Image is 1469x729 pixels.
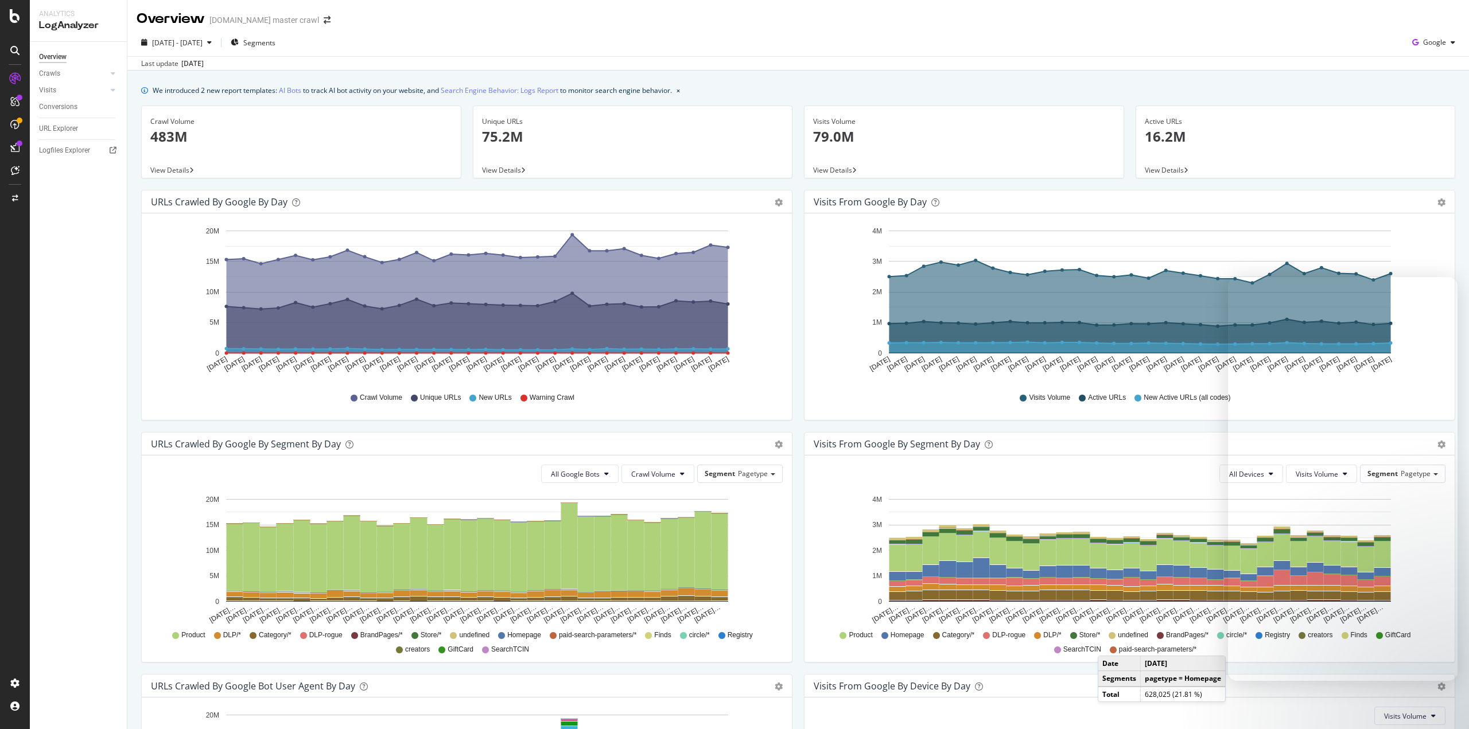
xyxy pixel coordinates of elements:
text: [DATE] [1059,355,1082,373]
span: View Details [813,165,852,175]
text: [DATE] [604,355,627,373]
p: 75.2M [482,127,784,146]
text: 15M [206,258,219,266]
a: Search Engine Behavior: Logs Report [441,84,558,96]
span: New URLs [479,393,511,403]
text: [DATE] [534,355,557,373]
button: All Devices [1219,465,1283,483]
text: 4M [872,496,882,504]
iframe: Intercom live chat [1430,690,1458,718]
a: AI Bots [279,84,301,96]
text: [DATE] [223,355,246,373]
a: Visits [39,84,107,96]
text: 4M [872,227,882,235]
text: [DATE] [551,355,574,373]
svg: A chart. [814,492,1441,625]
div: We introduced 2 new report templates: to track AI bot activity on your website, and to monitor se... [153,84,672,96]
span: circle/* [1226,630,1247,640]
text: [DATE] [1180,355,1203,373]
div: Visits from Google by day [814,196,927,208]
text: [DATE] [344,355,367,373]
div: A chart. [151,223,779,382]
text: [DATE] [673,355,695,373]
text: [DATE] [327,355,349,373]
div: gear [775,440,783,449]
iframe: Intercom live chat [1228,277,1458,681]
text: [DATE] [707,355,730,373]
span: Homepage [891,630,924,640]
td: Date [1098,656,1141,671]
td: Total [1098,687,1141,701]
text: [DATE] [621,355,644,373]
button: close banner [674,82,683,99]
text: [DATE] [655,355,678,373]
button: Google [1408,33,1460,52]
text: [DATE] [903,355,926,373]
div: info banner [141,84,1455,96]
div: gear [1437,198,1445,206]
span: DLP-rogue [992,630,1025,640]
text: [DATE] [1163,355,1186,373]
text: 15M [206,521,219,529]
span: Segments [243,38,275,48]
div: Visits From Google By Device By Day [814,680,970,692]
div: Conversions [39,101,77,113]
text: [DATE] [413,355,436,373]
text: 5M [209,319,219,327]
div: Logfiles Explorer [39,145,90,157]
span: Pagetype [738,469,768,478]
div: Unique URLs [482,116,784,127]
div: Analytics [39,9,118,19]
span: Segment [705,469,735,478]
td: pagetype = Homepage [1141,671,1226,687]
span: Crawl Volume [631,469,675,479]
text: 20M [206,227,219,235]
span: Category/* [259,630,292,640]
text: 5M [209,572,219,580]
span: Crawl Volume [360,393,402,403]
text: [DATE] [500,355,523,373]
div: Active URLs [1145,116,1447,127]
text: 3M [872,258,882,266]
text: [DATE] [886,355,909,373]
text: 3M [872,521,882,529]
svg: A chart. [151,492,779,625]
span: undefined [459,630,489,640]
p: 16.2M [1145,127,1447,146]
text: [DATE] [989,355,1012,373]
text: 0 [215,349,219,357]
span: DLP-rogue [309,630,343,640]
text: [DATE] [690,355,713,373]
span: SearchTCIN [491,645,529,654]
span: Google [1423,37,1446,47]
text: [DATE] [448,355,471,373]
button: Segments [226,33,280,52]
div: [DOMAIN_NAME] master crawl [209,14,319,26]
span: View Details [1145,165,1184,175]
text: 2M [872,547,882,555]
text: [DATE] [430,355,453,373]
span: Warning Crawl [530,393,574,403]
span: View Details [150,165,189,175]
span: All Google Bots [551,469,600,479]
text: [DATE] [1041,355,1064,373]
td: [DATE] [1141,656,1226,671]
text: [DATE] [379,355,402,373]
div: Crawl Volume [150,116,452,127]
a: Overview [39,51,119,63]
span: Store/* [1079,630,1101,640]
a: Conversions [39,101,119,113]
div: A chart. [814,223,1441,382]
text: 10M [206,547,219,555]
text: [DATE] [1076,355,1099,373]
span: undefined [1118,630,1148,640]
div: Visits Volume [813,116,1115,127]
span: creators [405,645,430,654]
text: [DATE] [465,355,488,373]
div: LogAnalyzer [39,19,118,32]
span: Active URLs [1088,393,1126,403]
text: [DATE] [1006,355,1029,373]
text: [DATE] [483,355,506,373]
div: Overview [137,9,205,29]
